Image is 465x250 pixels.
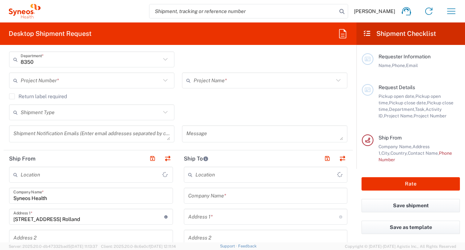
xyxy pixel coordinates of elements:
[220,244,238,248] a: Support
[379,84,415,90] span: Request Details
[362,177,460,191] button: Rate
[345,243,456,250] span: Copyright © [DATE]-[DATE] Agistix Inc., All Rights Reserved
[415,107,426,112] span: Task,
[379,93,415,99] span: Pickup open date,
[9,155,35,162] h2: Ship From
[414,113,447,118] span: Project Number
[389,100,427,105] span: Pickup close date,
[362,199,460,212] button: Save shipment
[390,150,408,156] span: Country,
[381,150,390,156] span: City,
[379,63,392,68] span: Name,
[9,93,67,99] label: Return label required
[389,107,415,112] span: Department,
[9,244,98,249] span: Server: 2025.20.0-db47332bad5
[9,29,92,38] h2: Desktop Shipment Request
[149,4,337,18] input: Shipment, tracking or reference number
[384,113,414,118] span: Project Name,
[379,54,431,59] span: Requester Information
[354,8,395,14] span: [PERSON_NAME]
[101,244,176,249] span: Client: 2025.20.0-8c6e0cf
[363,29,436,38] h2: Shipment Checklist
[238,244,257,248] a: Feedback
[408,150,439,156] span: Contact Name,
[150,244,176,249] span: [DATE] 12:11:14
[379,144,413,149] span: Company Name,
[184,155,209,162] h2: Ship To
[71,244,98,249] span: [DATE] 11:13:37
[379,135,402,141] span: Ship From
[406,63,418,68] span: Email
[392,63,406,68] span: Phone,
[362,221,460,234] button: Save as template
